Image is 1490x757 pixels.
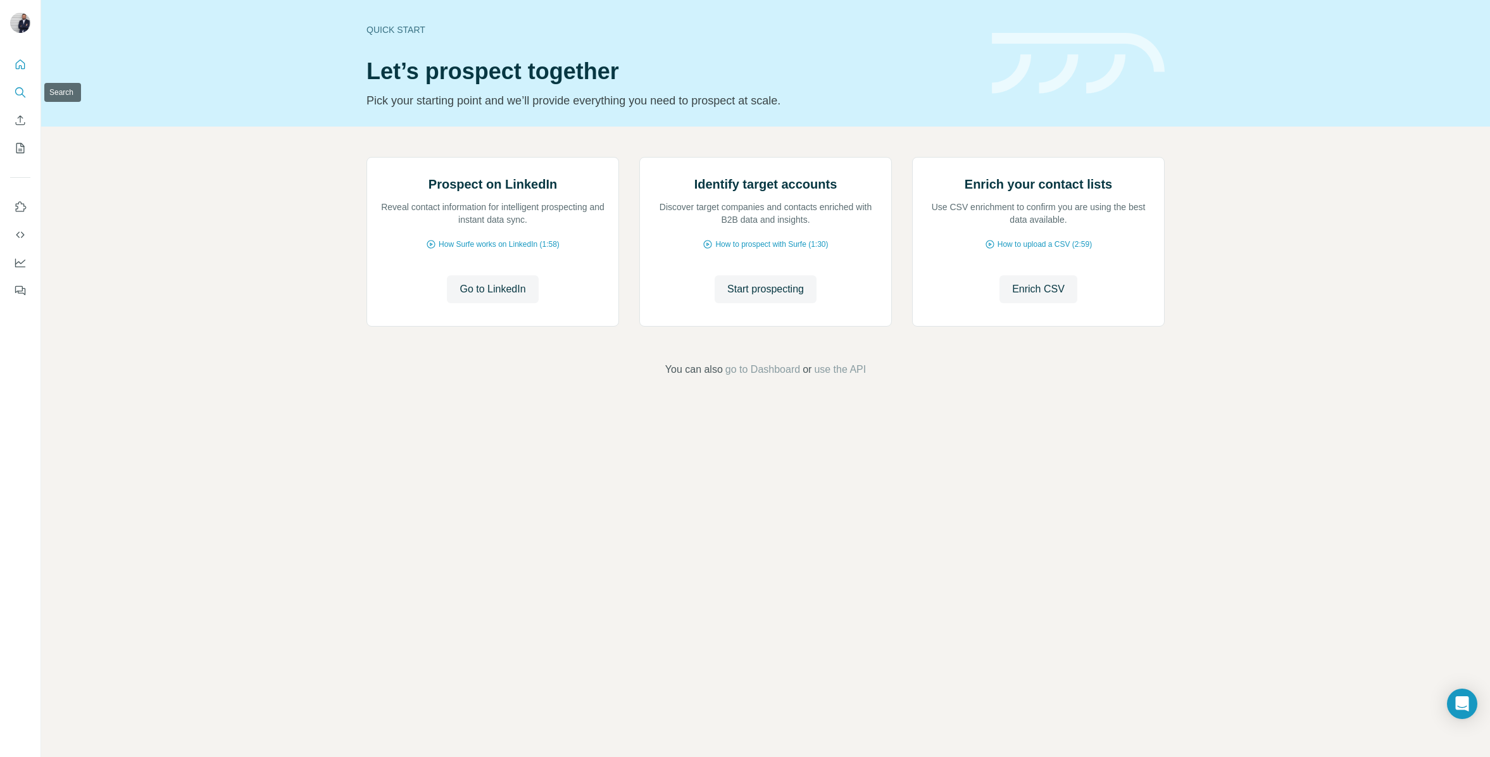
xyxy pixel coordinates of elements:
button: Go to LinkedIn [447,275,538,303]
p: Use CSV enrichment to confirm you are using the best data available. [925,201,1151,226]
h2: Identify target accounts [694,175,837,193]
span: How to upload a CSV (2:59) [998,239,1092,250]
span: You can also [665,362,723,377]
p: Discover target companies and contacts enriched with B2B data and insights. [653,201,879,226]
h2: Prospect on LinkedIn [429,175,557,193]
p: Pick your starting point and we’ll provide everything you need to prospect at scale. [366,92,977,109]
span: Enrich CSV [1012,282,1065,297]
button: Quick start [10,53,30,76]
span: Start prospecting [727,282,804,297]
button: Feedback [10,279,30,302]
img: banner [992,33,1165,94]
button: Search [10,81,30,104]
p: Reveal contact information for intelligent prospecting and instant data sync. [380,201,606,226]
span: How to prospect with Surfe (1:30) [715,239,828,250]
span: or [803,362,811,377]
button: Dashboard [10,251,30,274]
button: Use Surfe API [10,223,30,246]
button: Start prospecting [715,275,817,303]
button: Enrich CSV [10,109,30,132]
button: My lists [10,137,30,160]
div: Open Intercom Messenger [1447,689,1477,719]
img: Avatar [10,13,30,33]
h2: Enrich your contact lists [965,175,1112,193]
button: Use Surfe on LinkedIn [10,196,30,218]
h1: Let’s prospect together [366,59,977,84]
div: Quick start [366,23,977,36]
span: Go to LinkedIn [460,282,525,297]
button: use the API [814,362,866,377]
span: How Surfe works on LinkedIn (1:58) [439,239,560,250]
button: go to Dashboard [725,362,800,377]
button: Enrich CSV [999,275,1077,303]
